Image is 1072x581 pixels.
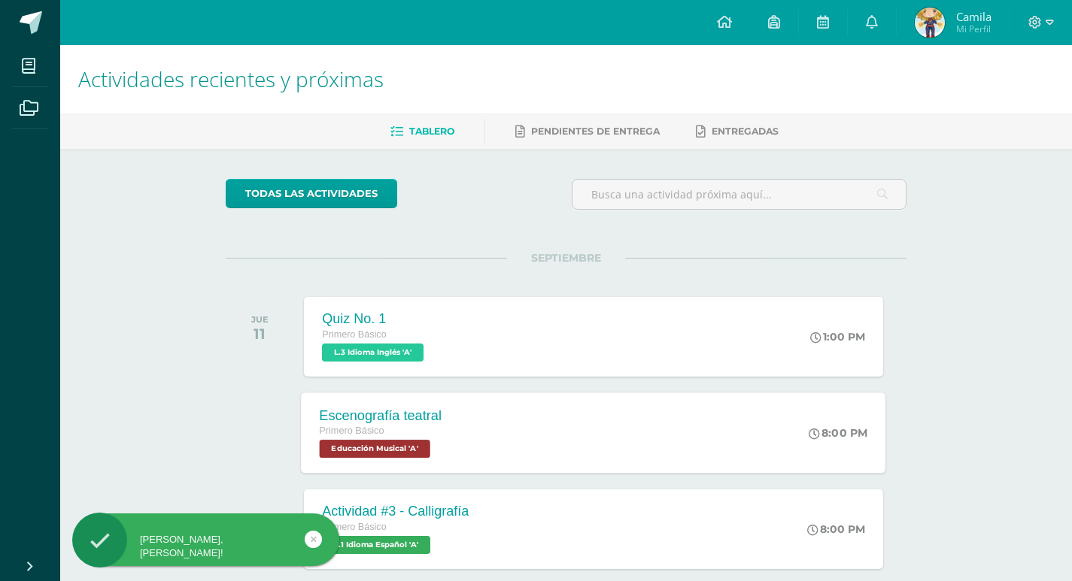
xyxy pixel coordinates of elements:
div: 11 [251,325,269,343]
a: Tablero [390,120,454,144]
span: Educación Musical 'A' [320,440,430,458]
span: Primero Básico [322,329,386,340]
span: L.1 Idioma Español 'A' [322,536,430,554]
div: JUE [251,314,269,325]
a: Entregadas [696,120,779,144]
div: 8:00 PM [807,522,865,536]
span: L.3 Idioma Inglés 'A' [322,343,424,362]
div: Actividad #3 - Calligrafía [322,504,469,519]
input: Busca una actividad próxima aquí... [572,180,906,209]
span: Entregadas [712,126,779,137]
span: Mi Perfil [956,23,992,35]
span: Primero Básico [320,425,384,436]
div: Quiz No. 1 [322,311,427,327]
a: Pendientes de entrega [515,120,660,144]
span: SEPTIEMBRE [507,251,625,265]
span: Actividades recientes y próximas [78,65,384,93]
span: Tablero [409,126,454,137]
a: todas las Actividades [226,179,397,208]
span: Camila [956,9,992,24]
div: [PERSON_NAME], [PERSON_NAME]! [72,533,339,560]
img: 616c03aa6a5b2cbbfb955a68e3f8a760.png [915,8,945,38]
div: 1:00 PM [810,330,865,343]
div: Escenografía teatral [320,407,442,423]
div: 8:00 PM [809,426,868,440]
span: Pendientes de entrega [531,126,660,137]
